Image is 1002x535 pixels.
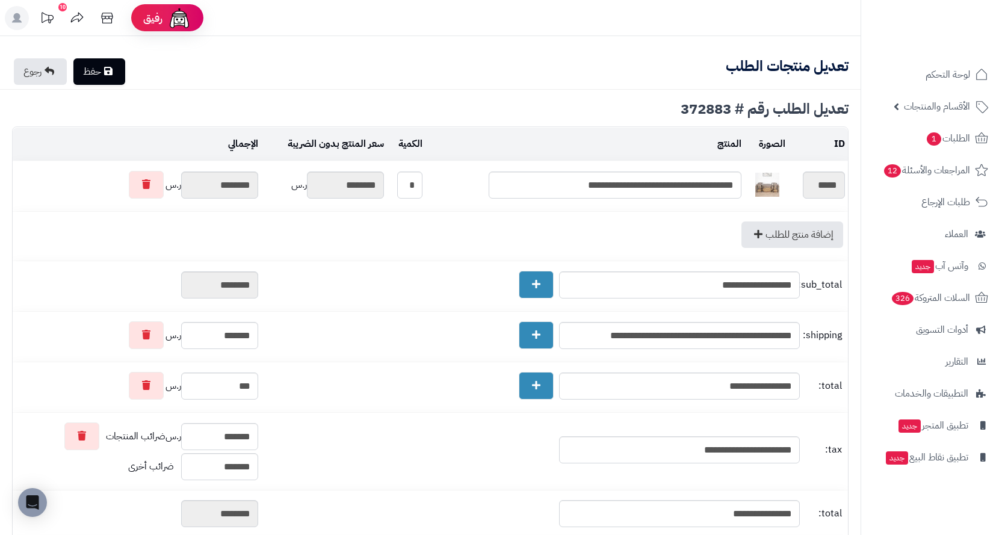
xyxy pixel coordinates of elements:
[803,329,842,342] span: shipping:
[912,260,934,273] span: جديد
[387,128,425,161] td: الكمية
[884,164,901,178] span: 12
[32,6,62,33] a: تحديثات المنصة
[945,353,968,370] span: التقارير
[143,11,162,25] span: رفيق
[868,156,995,185] a: المراجعات والأسئلة12
[261,128,387,161] td: سعر المنتج بدون الضريبة
[892,292,914,305] span: 326
[128,459,174,474] span: ضرائب أخرى
[18,488,47,517] div: Open Intercom Messenger
[264,172,384,199] div: ر.س
[885,449,968,466] span: تطبيق نقاط البيع
[73,58,125,85] a: حفظ
[868,124,995,153] a: الطلبات1
[13,128,261,161] td: الإجمالي
[868,252,995,280] a: وآتس آبجديد
[803,507,842,521] span: total:
[927,132,941,146] span: 1
[897,417,968,434] span: تطبيق المتجر
[803,443,842,457] span: tax:
[945,226,968,243] span: العملاء
[741,221,843,248] a: إضافة منتج للطلب
[895,385,968,402] span: التطبيقات والخدمات
[803,278,842,292] span: sub_total:
[891,289,970,306] span: السلات المتروكة
[921,194,970,211] span: طلبات الإرجاع
[868,411,995,440] a: تطبيق المتجرجديد
[106,430,165,444] span: ضرائب المنتجات
[425,128,744,161] td: المنتج
[16,171,258,199] div: ر.س
[868,379,995,408] a: التطبيقات والخدمات
[886,451,908,465] span: جديد
[868,315,995,344] a: أدوات التسويق
[868,60,995,89] a: لوحة التحكم
[726,55,849,77] b: تعديل منتجات الطلب
[868,188,995,217] a: طلبات الإرجاع
[16,422,258,450] div: ر.س
[911,258,968,274] span: وآتس آب
[803,379,842,393] span: total:
[14,58,67,85] a: رجوع
[12,102,849,116] div: تعديل الطلب رقم # 372883
[916,321,968,338] span: أدوات التسويق
[868,283,995,312] a: السلات المتروكة326
[868,347,995,376] a: التقارير
[16,321,258,349] div: ر.س
[868,443,995,472] a: تطبيق نقاط البيعجديد
[755,173,779,197] img: 1744274441-1-40x40.jpg
[926,66,970,83] span: لوحة التحكم
[788,128,848,161] td: ID
[868,220,995,249] a: العملاء
[883,162,970,179] span: المراجعات والأسئلة
[16,372,258,400] div: ر.س
[898,419,921,433] span: جديد
[744,128,789,161] td: الصورة
[58,3,67,11] div: 10
[167,6,191,30] img: ai-face.png
[904,98,970,115] span: الأقسام والمنتجات
[926,130,970,147] span: الطلبات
